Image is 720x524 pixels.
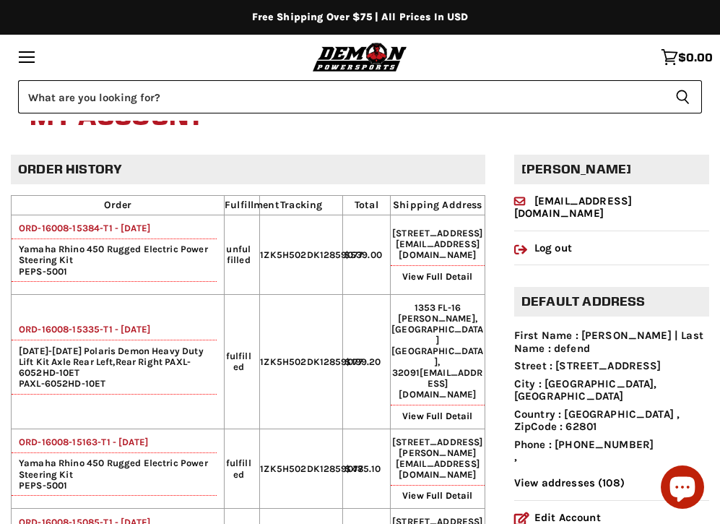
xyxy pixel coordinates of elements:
img: Demon Powersports [310,40,410,73]
span: $485.10 [344,463,381,474]
a: View Full Detail [402,411,472,421]
a: Log out [514,241,572,254]
a: ORD-16008-15335-T1 - [DATE] [12,324,150,335]
td: 1ZK5H502DK12859077 [260,215,343,295]
span: Yamaha Rhino 450 Rugged Electric Power Steering Kit [12,244,217,265]
a: View Full Detail [402,490,472,501]
a: View Full Detail [402,271,472,282]
a: ORD-16008-15163-T1 - [DATE] [12,437,148,447]
a: [EMAIL_ADDRESS][DOMAIN_NAME] [514,194,632,220]
span: $0.00 [678,51,713,64]
a: View addresses (108) [514,476,625,489]
h2: [PERSON_NAME] [514,155,709,184]
h2: Default address [514,287,709,317]
td: [STREET_ADDRESS] [390,215,485,295]
span: $199.20 [344,356,381,367]
li: First Name : [PERSON_NAME] | Last Name : defend [514,330,709,355]
li: Phone : [PHONE_NUMBER] [514,439,709,451]
td: unfulfilled [225,215,260,295]
h2: Order history [11,155,485,184]
span: [EMAIL_ADDRESS][DOMAIN_NAME] [396,458,480,480]
span: [EMAIL_ADDRESS][DOMAIN_NAME] [399,367,482,400]
th: Total [343,196,391,215]
span: [DATE]-[DATE] Polaris Demon Heavy Duty Lift Kit Axle Rear Left,Rear Right PAXL-6052HD-10ET [12,345,217,378]
td: fulfilled [225,294,260,429]
th: Fulfillment [225,196,260,215]
span: PEPS-5001 [12,266,67,277]
li: Street : [STREET_ADDRESS] [514,360,709,372]
ul: , [514,330,709,463]
td: 1ZK5H502DK12859077 [260,294,343,429]
li: City : [GEOGRAPHIC_DATA], [GEOGRAPHIC_DATA] [514,378,709,403]
form: Product [18,80,702,113]
span: $539.00 [344,249,382,260]
input: Search [18,80,664,113]
th: Shipping Address [390,196,485,215]
inbox-online-store-chat: Shopify online store chat [656,465,708,512]
td: 1ZK5H502DK12859077 [260,429,343,509]
td: fulfilled [225,429,260,509]
span: Yamaha Rhino 450 Rugged Electric Power Steering Kit [12,458,217,479]
span: [EMAIL_ADDRESS][DOMAIN_NAME] [396,239,480,260]
td: [STREET_ADDRESS][PERSON_NAME] [390,429,485,509]
a: ORD-16008-15384-T1 - [DATE] [12,223,150,233]
li: Country : [GEOGRAPHIC_DATA] , ZipCode : 62801 [514,408,709,434]
button: Search [664,80,702,113]
th: Order [12,196,225,215]
a: Edit Account [514,511,601,524]
span: PAXL-6052HD-10ET [12,378,105,389]
span: PEPS-5001 [12,480,67,491]
a: $0.00 [654,41,720,73]
th: Tracking [260,196,343,215]
td: 1353 FL-16 [PERSON_NAME], [GEOGRAPHIC_DATA] [GEOGRAPHIC_DATA], 32091 [390,294,485,429]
